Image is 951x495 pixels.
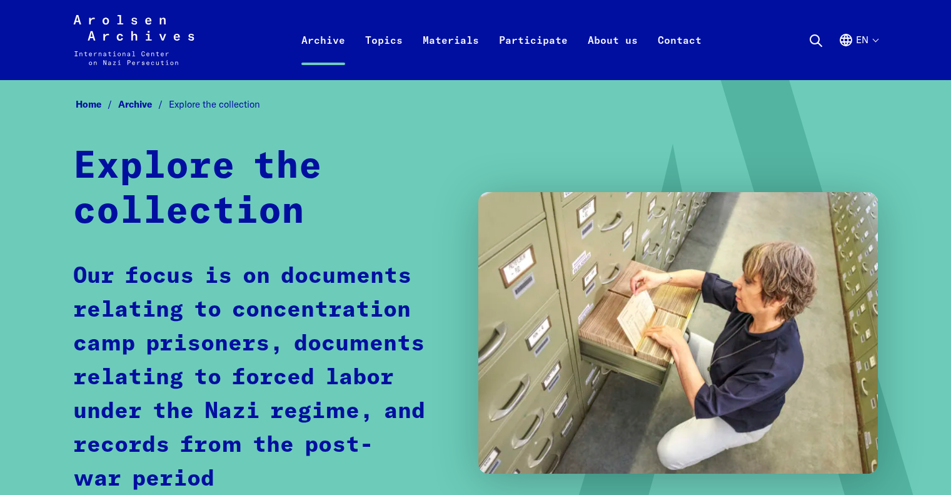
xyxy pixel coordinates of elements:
h1: Explore the collection [73,145,454,235]
a: Participate [489,30,578,80]
a: Materials [413,30,489,80]
a: About us [578,30,648,80]
a: Home [76,98,118,110]
a: Topics [355,30,413,80]
span: Explore the collection [169,98,260,110]
nav: Breadcrumb [73,95,878,115]
button: English, language selection [838,33,878,78]
a: Archive [291,30,355,80]
nav: Primary [291,15,712,65]
a: Archive [118,98,169,110]
a: Contact [648,30,712,80]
